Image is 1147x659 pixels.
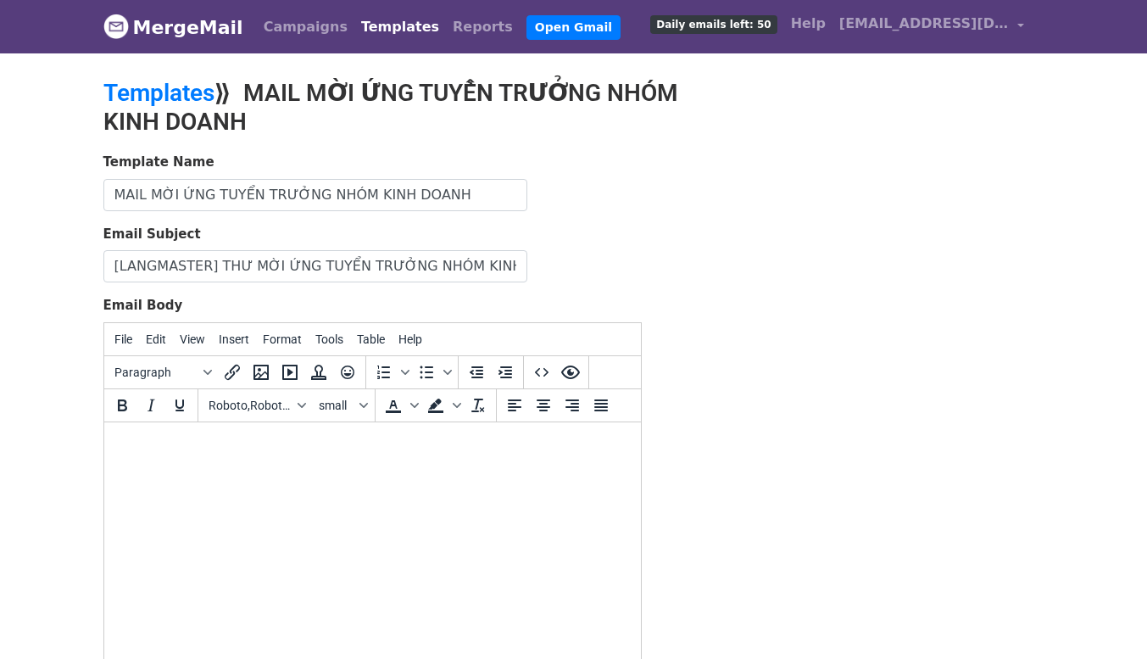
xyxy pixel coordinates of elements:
span: View [180,332,205,346]
span: Edit [146,332,166,346]
button: Italic [136,391,165,420]
a: Reports [446,10,520,44]
button: Underline [165,391,194,420]
button: Bold [108,391,136,420]
span: small [319,399,356,412]
a: Templates [354,10,446,44]
label: Email Body [103,296,183,316]
span: Paragraph [114,366,198,379]
button: Insert/edit media [276,358,304,387]
label: Template Name [103,153,214,172]
button: Clear formatting [464,391,493,420]
span: File [114,332,132,346]
button: Insert/edit link [218,358,247,387]
button: Align left [500,391,529,420]
a: MergeMail [103,9,243,45]
span: [EMAIL_ADDRESS][DOMAIN_NAME] [839,14,1009,34]
button: Decrease indent [462,358,491,387]
a: Daily emails left: 50 [643,7,783,41]
label: Email Subject [103,225,201,244]
button: Insert template [304,358,333,387]
div: Numbered list [370,358,412,387]
a: Open Gmail [526,15,621,40]
span: Daily emails left: 50 [650,15,777,34]
button: Font sizes [312,391,371,420]
div: Bullet list [412,358,454,387]
span: Table [357,332,385,346]
a: [EMAIL_ADDRESS][DOMAIN_NAME] [832,7,1031,47]
span: Tools [315,332,343,346]
button: Source code [527,358,556,387]
div: Text color [379,391,421,420]
button: Preview [556,358,585,387]
button: Justify [587,391,615,420]
span: Roboto,RobotoDraft,Helvetica,Arial,sans-serif [209,399,292,412]
a: Campaigns [257,10,354,44]
span: Help [398,332,422,346]
button: Fonts [202,391,312,420]
button: Align right [558,391,587,420]
span: Format [263,332,302,346]
h2: ⟫ MAIL MỜI ỨNG TUYỂN TRƯỞNG NHÓM KINH DOANH [103,79,722,136]
a: Help [784,7,832,41]
button: Increase indent [491,358,520,387]
button: Insert/edit image [247,358,276,387]
button: Align center [529,391,558,420]
div: Background color [421,391,464,420]
button: Emoticons [333,358,362,387]
span: Insert [219,332,249,346]
button: Blocks [108,358,218,387]
a: Templates [103,79,214,107]
img: MergeMail logo [103,14,129,39]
